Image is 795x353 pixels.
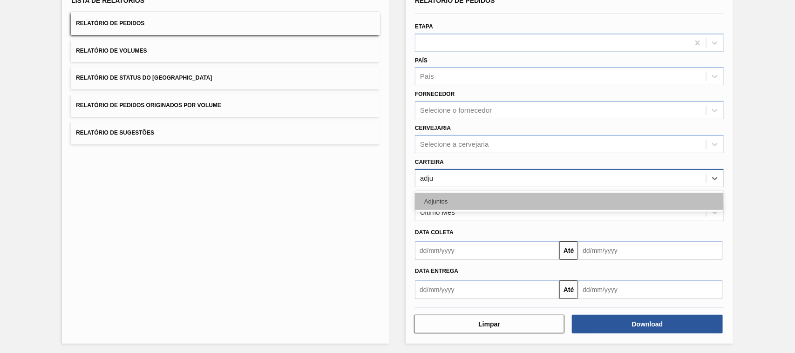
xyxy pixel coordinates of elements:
[415,268,458,274] span: Data entrega
[71,122,380,144] button: Relatório de Sugestões
[420,208,455,216] div: Último Mês
[415,193,724,210] div: Adjuntos
[415,57,428,64] label: País
[76,129,154,136] span: Relatório de Sugestões
[420,107,492,115] div: Selecione o fornecedor
[415,91,455,97] label: Fornecedor
[420,140,489,148] div: Selecione a cervejaria
[414,315,564,333] button: Limpar
[420,73,434,81] div: País
[572,315,722,333] button: Download
[71,67,380,89] button: Relatório de Status do [GEOGRAPHIC_DATA]
[76,48,147,54] span: Relatório de Volumes
[415,280,559,299] input: dd/mm/yyyy
[578,280,722,299] input: dd/mm/yyyy
[415,125,451,131] label: Cervejaria
[415,229,454,236] span: Data coleta
[71,12,380,35] button: Relatório de Pedidos
[415,23,433,30] label: Etapa
[71,40,380,62] button: Relatório de Volumes
[76,75,212,81] span: Relatório de Status do [GEOGRAPHIC_DATA]
[76,102,221,109] span: Relatório de Pedidos Originados por Volume
[559,241,578,260] button: Até
[559,280,578,299] button: Até
[415,241,559,260] input: dd/mm/yyyy
[71,94,380,117] button: Relatório de Pedidos Originados por Volume
[76,20,144,27] span: Relatório de Pedidos
[578,241,722,260] input: dd/mm/yyyy
[415,159,444,165] label: Carteira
